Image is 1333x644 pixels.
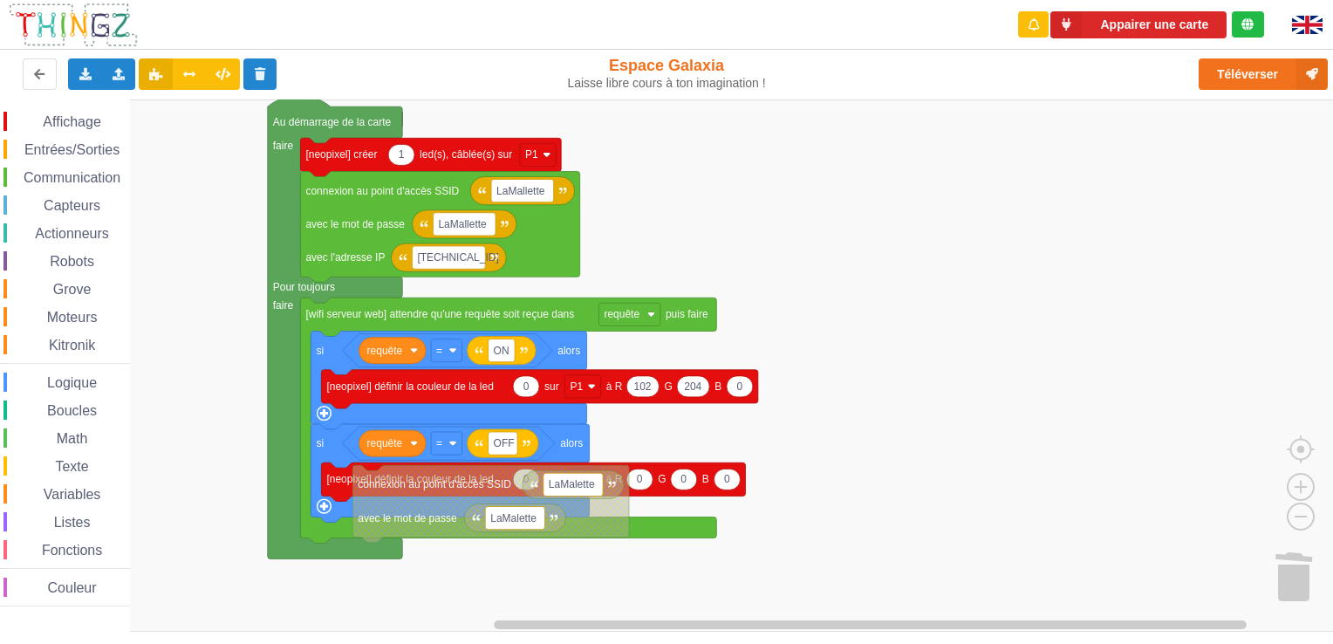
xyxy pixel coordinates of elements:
[326,380,493,393] text: [neopixel] définir la couleur de la led
[637,473,643,485] text: 0
[40,114,103,129] span: Affichage
[305,218,405,230] text: avec le mot de passe
[490,512,537,524] text: LaMalette
[1292,16,1323,34] img: gb.png
[46,338,98,353] span: Kitronik
[44,310,100,325] span: Moteurs
[680,473,687,485] text: 0
[664,380,672,393] text: G
[549,478,595,490] text: LaMalette
[305,308,574,320] text: [wifi serveur web] attendre qu'une requête soit reçue dans
[273,140,294,152] text: faire
[604,308,639,320] text: requête
[51,515,93,530] span: Listes
[8,2,139,48] img: thingz_logo.png
[367,345,403,357] text: requête
[570,380,583,393] text: P1
[305,148,377,161] text: [neopixel] créer
[552,56,781,91] div: Espace Galaxia
[21,170,123,185] span: Communication
[44,375,99,390] span: Logique
[305,251,385,264] text: avec l'adresse IP
[634,380,652,393] text: 102
[714,380,721,393] text: B
[316,345,324,357] text: si
[417,251,498,264] text: [TECHNICAL_ID]
[41,487,104,502] span: Variables
[358,512,457,524] text: avec le mot de passe
[367,437,403,449] text: requête
[494,437,515,449] text: OFF
[606,380,623,393] text: à R
[54,431,91,446] span: Math
[273,299,294,312] text: faire
[436,437,442,449] text: =
[316,437,324,449] text: si
[45,580,99,595] span: Couleur
[684,380,701,393] text: 204
[39,543,105,558] span: Fonctions
[51,282,94,297] span: Grove
[724,473,730,485] text: 0
[305,185,459,197] text: connexion au point d'accès SSID
[1199,58,1328,90] button: Téléverser
[496,185,545,197] text: LaMallette
[41,198,103,213] span: Capteurs
[273,116,392,128] text: Au démarrage de la carte
[666,308,708,320] text: puis faire
[438,218,487,230] text: LaMallette
[1050,11,1227,38] button: Appairer une carte
[326,473,493,485] text: [neopixel] définir la couleur de la led
[273,281,335,293] text: Pour toujours
[22,142,122,157] span: Entrées/Sorties
[523,380,530,393] text: 0
[552,76,781,91] div: Laisse libre cours à ton imagination !
[52,459,91,474] span: Texte
[736,380,742,393] text: 0
[560,437,583,449] text: alors
[525,148,538,161] text: P1
[658,473,666,485] text: G
[47,254,97,269] span: Robots
[399,148,405,161] text: 1
[420,148,512,161] text: led(s), câblée(s) sur
[32,226,112,241] span: Actionneurs
[557,345,580,357] text: alors
[436,345,442,357] text: =
[1232,11,1264,38] div: Tu es connecté au serveur de création de Thingz
[702,473,709,485] text: B
[544,380,559,393] text: sur
[44,403,99,418] span: Boucles
[358,478,511,490] text: connexion au point d'accès SSID
[494,345,509,357] text: ON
